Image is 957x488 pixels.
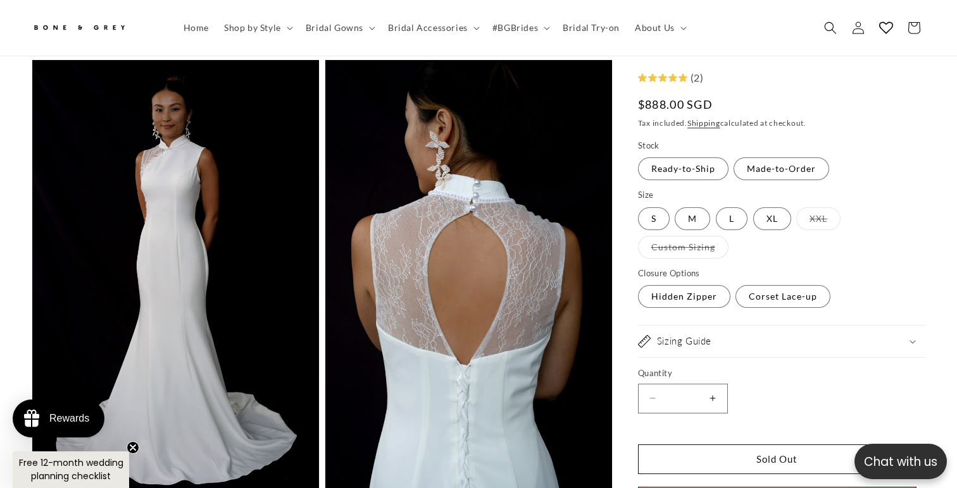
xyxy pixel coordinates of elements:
[32,18,127,39] img: Bone and Grey Bridal
[816,14,844,42] summary: Search
[810,23,894,44] button: Write a review
[638,140,661,152] legend: Stock
[306,22,363,34] span: Bridal Gowns
[638,368,916,381] label: Quantity
[854,444,947,479] button: Open chatbox
[735,286,830,308] label: Corset Lace-up
[687,69,704,87] div: (2)
[638,444,916,474] button: Sold Out
[189,298,273,312] div: [PERSON_NAME]
[492,22,538,34] span: #BGBrides
[189,333,344,420] div: We had an enjoyable and comfortable time trying on dresses at Bone and Grey with Joy! [PERSON_NAM...
[388,22,468,34] span: Bridal Accessories
[127,441,139,454] button: Close teaser
[638,286,730,308] label: Hidden Zipper
[318,298,344,312] div: [DATE]
[627,15,692,41] summary: About Us
[657,336,711,348] h2: Sizing Guide
[687,119,720,128] a: Shipping
[3,68,170,291] img: 4306367
[563,22,620,34] span: Bridal Try-on
[224,22,281,34] span: Shop by Style
[298,15,380,41] summary: Bridal Gowns
[854,453,947,471] p: Chat with us
[734,158,829,181] label: Made-to-Order
[638,236,729,259] label: Custom Sizing
[675,207,710,230] label: M
[27,13,163,43] a: Bone and Grey Bridal
[183,68,350,291] img: 4306338
[9,298,93,312] div: [PERSON_NAME]
[638,97,713,114] span: $888.00 SGD
[716,207,747,230] label: L
[638,207,670,230] label: S
[638,158,729,181] label: Ready-to-Ship
[19,456,123,482] span: Free 12-month wedding planning checklist
[796,207,841,230] label: XXL
[138,298,164,312] div: [DATE]
[638,118,925,130] div: Tax included. calculated at checkout.
[184,22,209,34] span: Home
[180,68,353,426] a: 4306338 [PERSON_NAME] [DATE] We had an enjoyable and comfortable time trying on dresses at Bone a...
[638,326,925,358] summary: Sizing Guide
[635,22,675,34] span: About Us
[176,15,216,41] a: Home
[13,451,129,488] div: Free 12-month wedding planning checklistClose teaser
[638,267,701,280] legend: Closure Options
[638,190,655,202] legend: Size
[753,207,791,230] label: XL
[216,15,298,41] summary: Shop by Style
[49,413,89,424] div: Rewards
[485,15,555,41] summary: #BGBrides
[555,15,627,41] a: Bridal Try-on
[9,333,164,432] div: I went to the cosy studio located at [GEOGRAPHIC_DATA] for my first try-on session. [PERSON_NAME]...
[380,15,485,41] summary: Bridal Accessories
